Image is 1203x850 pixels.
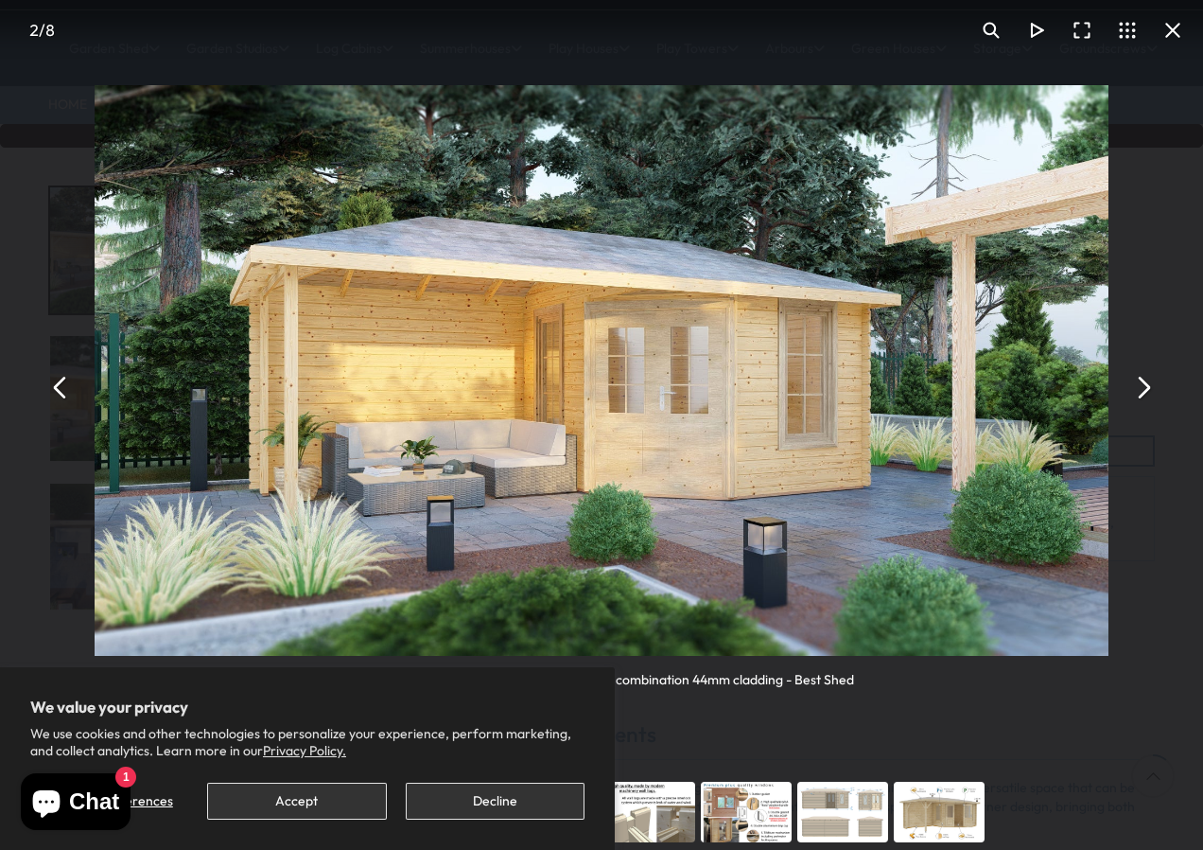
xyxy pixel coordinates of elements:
[1150,8,1195,53] button: Close
[1105,8,1150,53] button: Toggle thumbnails
[30,725,584,759] p: We use cookies and other technologies to personalize your experience, perform marketing, and coll...
[8,8,76,53] div: /
[1120,364,1165,410] button: Next
[349,656,854,689] div: Shire Amarrillo 20x10 Log Cabin and Shelter combination 44mm cladding - Best Shed
[406,783,584,820] button: Decline
[30,698,584,717] h2: We value your privacy
[15,773,136,835] inbox-online-store-chat: Shopify online store chat
[45,20,55,40] span: 8
[263,742,346,759] a: Privacy Policy.
[38,364,83,410] button: Previous
[29,20,39,40] span: 2
[968,8,1014,53] button: Toggle zoom level
[207,783,386,820] button: Accept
